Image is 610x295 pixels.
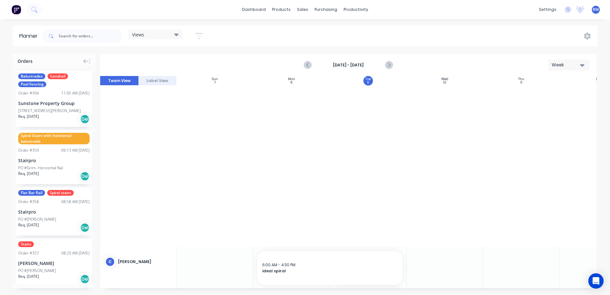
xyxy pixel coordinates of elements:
[548,59,590,71] button: Week
[18,222,39,228] span: Req. [DATE]
[518,77,524,81] div: Thu
[288,77,295,81] div: Mon
[118,259,171,265] div: [PERSON_NAME]
[18,199,39,205] div: Order # 358
[80,114,90,124] div: Del
[19,32,41,40] div: Planner
[18,268,56,274] div: PO #[PERSON_NAME]
[239,5,269,14] a: dashboard
[18,241,34,247] span: Stairs
[18,165,63,171] div: PO #Grim- Horizontal Rail
[18,260,90,267] div: [PERSON_NAME]
[588,273,604,289] div: Open Intercom Messenger
[212,77,218,81] div: Sun
[61,199,90,205] div: 08:58 AM [DATE]
[441,77,448,81] div: Wed
[47,190,74,196] span: Spiral stairs
[18,58,33,64] span: Orders
[291,81,292,84] div: 8
[596,77,600,81] div: Fri
[552,62,581,68] div: Week
[262,268,398,274] span: ideal spiral
[61,250,90,256] div: 08:29 AM [DATE]
[294,5,311,14] div: sales
[11,5,21,14] img: Factory
[18,108,81,114] div: [STREET_ADDRESS][PERSON_NAME]
[18,274,39,279] span: Req. [DATE]
[18,171,39,177] span: Req. [DATE]
[214,81,216,84] div: 7
[48,73,68,79] span: handrail
[80,171,90,181] div: Del
[18,147,39,153] div: Order # 359
[536,5,560,14] div: settings
[593,7,599,12] span: RM
[61,147,90,153] div: 09:13 AM [DATE]
[18,90,39,96] div: Order # 304
[365,77,371,81] div: Tue
[311,5,340,14] div: purchasing
[18,190,45,196] span: Flat Bar Rail
[443,81,446,84] div: 10
[18,100,90,107] div: Sunstone Property Group
[596,81,599,84] div: 12
[138,76,177,86] button: Label View
[367,81,369,84] div: 9
[80,274,90,284] div: Del
[520,81,522,84] div: 11
[18,250,39,256] div: Order # 357
[269,5,294,14] div: products
[18,114,39,119] span: Req. [DATE]
[105,257,115,267] div: C
[18,81,46,87] span: Pool Fencing
[262,262,295,268] span: 6:00 AM - 4:30 PM
[18,133,90,144] span: Spiral Stairs with horizontal balustrade
[61,90,90,96] div: 11:05 AM [DATE]
[18,208,90,215] div: Stairpro
[18,157,90,164] div: Stairpro
[80,223,90,232] div: Del
[59,30,122,42] input: Search for orders...
[18,216,56,222] div: PO #[PERSON_NAME]
[18,73,45,79] span: Balustrades
[316,62,380,68] strong: [DATE] - [DATE]
[340,5,371,14] div: productivity
[132,31,144,38] span: Views
[100,76,138,86] button: Team View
